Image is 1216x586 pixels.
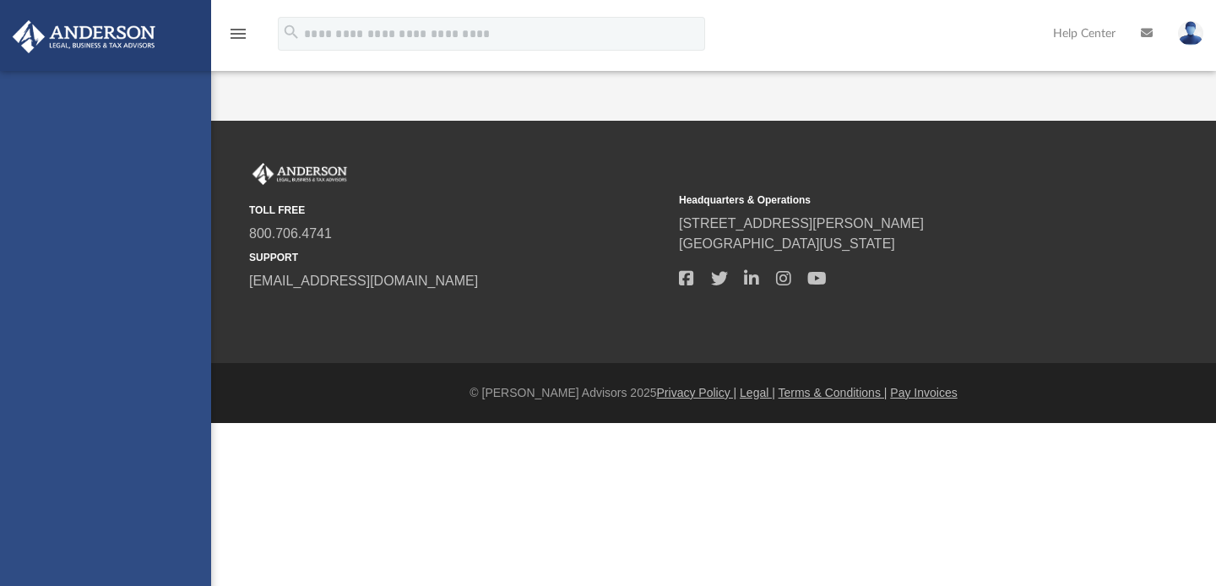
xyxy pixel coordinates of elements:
[679,236,895,251] a: [GEOGRAPHIC_DATA][US_STATE]
[249,274,478,288] a: [EMAIL_ADDRESS][DOMAIN_NAME]
[249,226,332,241] a: 800.706.4741
[228,32,248,44] a: menu
[282,23,301,41] i: search
[679,216,924,231] a: [STREET_ADDRESS][PERSON_NAME]
[679,193,1097,208] small: Headquarters & Operations
[249,250,667,265] small: SUPPORT
[228,24,248,44] i: menu
[1178,21,1203,46] img: User Pic
[890,386,957,399] a: Pay Invoices
[211,384,1216,402] div: © [PERSON_NAME] Advisors 2025
[8,20,160,53] img: Anderson Advisors Platinum Portal
[249,163,350,185] img: Anderson Advisors Platinum Portal
[779,386,888,399] a: Terms & Conditions |
[249,203,667,218] small: TOLL FREE
[657,386,737,399] a: Privacy Policy |
[740,386,775,399] a: Legal |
